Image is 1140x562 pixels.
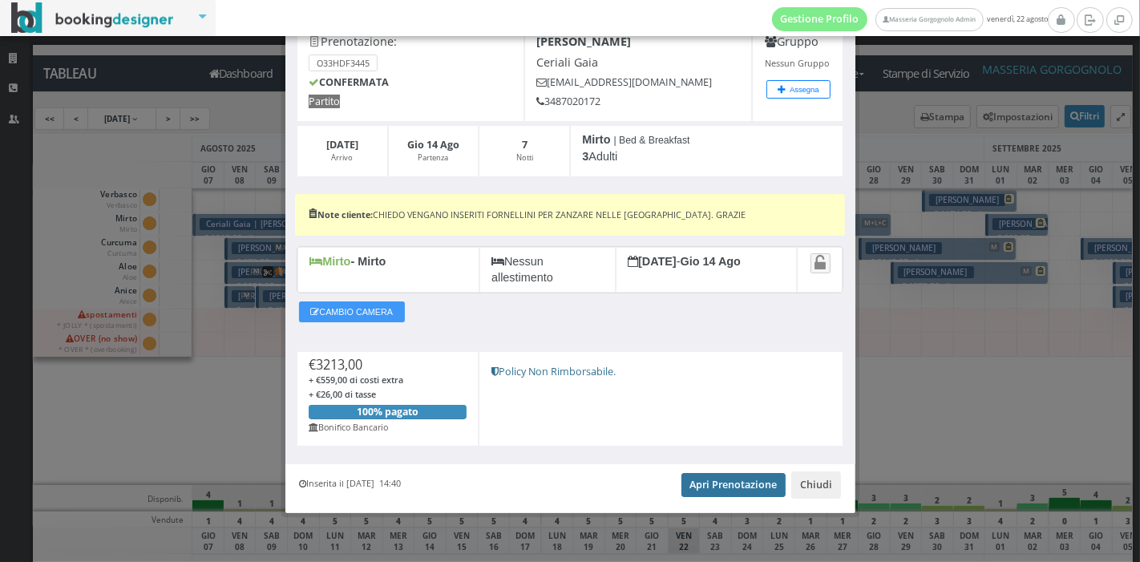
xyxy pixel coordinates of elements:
[309,208,373,220] b: Note cliente:
[537,34,632,49] b: [PERSON_NAME]
[537,55,740,69] h4: Ceriali Gaia
[516,152,533,163] small: Notti
[326,138,358,152] b: [DATE]
[316,356,362,374] span: 3213,00
[309,388,376,400] span: + €
[350,255,386,268] b: - Mirto
[537,95,740,107] h5: 3487020172
[681,473,786,497] a: Apri Prenotazione
[772,7,868,31] a: Gestione Profilo
[309,356,362,374] span: €
[309,210,831,220] h6: CHIEDO VENGANO INSERITI FORNELLINI PER ZANZARE NELLE [GEOGRAPHIC_DATA]. GRAZIE
[616,247,798,293] div: -
[309,34,511,48] h4: Prenotazione:
[309,421,388,433] small: Bonifico Bancario
[791,471,841,499] button: Chiudi
[299,301,405,322] button: CAMBIO CAMERA
[418,152,448,163] small: Partenza
[479,247,616,293] div: Nessun allestimento
[309,75,389,89] b: CONFERMATA
[300,479,402,489] h6: Inserita il [DATE] 14:40
[570,125,843,177] div: Adulti
[309,95,340,108] span: Partito
[765,34,831,48] h4: Gruppo
[309,55,378,71] small: O33HDF3445
[491,366,831,378] h5: Policy Non Rimborsabile.
[765,57,829,69] small: Nessun Gruppo
[321,388,376,400] span: 26,00 di tasse
[875,8,983,31] a: Masseria Gorgognolo Admin
[331,152,353,163] small: Arrivo
[681,255,741,268] b: Gio 14 Ago
[309,255,350,268] b: Mirto
[582,133,610,146] b: Mirto
[537,76,740,88] h5: [EMAIL_ADDRESS][DOMAIN_NAME]
[766,80,831,99] button: Assegna
[628,255,677,268] b: [DATE]
[522,138,528,152] b: 7
[614,135,690,146] small: | Bed & Breakfast
[407,138,459,152] b: Gio 14 Ago
[11,2,174,34] img: BookingDesigner.com
[811,253,831,273] a: Attiva il blocco spostamento
[772,7,1048,31] span: venerdì, 22 agosto
[321,374,403,386] span: 559,00 di costi extra
[309,405,467,419] div: 100% pagato
[582,150,588,163] b: 3
[309,374,403,386] span: + €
